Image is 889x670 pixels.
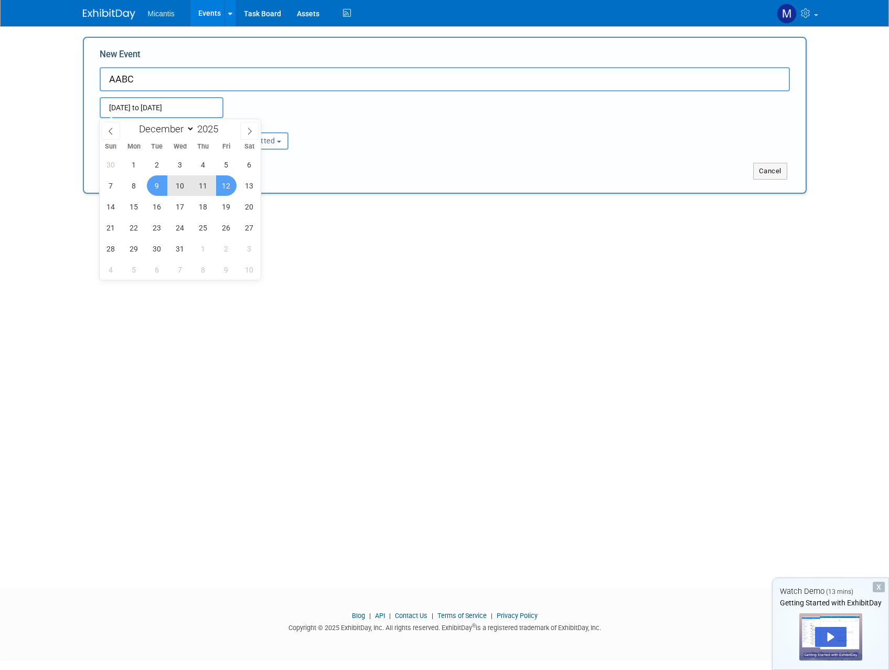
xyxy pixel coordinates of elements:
[170,175,190,196] span: December 10, 2025
[101,259,121,280] span: January 4, 2026
[193,217,213,238] span: December 25, 2025
[124,175,144,196] span: December 8, 2025
[239,175,260,196] span: December 13, 2025
[168,143,191,150] span: Wed
[239,154,260,175] span: December 6, 2025
[147,196,167,217] span: December 16, 2025
[83,9,135,19] img: ExhibitDay
[429,612,436,620] span: |
[777,4,797,24] img: Mykela DeLuca
[101,238,121,259] span: December 28, 2025
[773,598,888,608] div: Getting Started with ExhibitDay
[387,612,393,620] span: |
[367,612,373,620] span: |
[753,163,787,180] button: Cancel
[147,217,167,238] span: December 23, 2025
[193,175,213,196] span: December 11, 2025
[134,122,195,135] select: Month
[216,259,237,280] span: January 9, 2026
[145,143,168,150] span: Tue
[239,217,260,238] span: December 27, 2025
[773,586,888,597] div: Watch Demo
[100,97,223,118] input: Start Date - End Date
[826,588,853,595] span: (13 mins)
[170,259,190,280] span: January 7, 2026
[195,123,226,135] input: Year
[488,612,495,620] span: |
[170,238,190,259] span: December 31, 2025
[101,175,121,196] span: December 7, 2025
[375,612,385,620] a: API
[100,143,123,150] span: Sun
[217,118,319,132] div: Participation:
[124,259,144,280] span: January 5, 2026
[239,196,260,217] span: December 20, 2025
[239,238,260,259] span: January 3, 2026
[193,154,213,175] span: December 4, 2025
[216,154,237,175] span: December 5, 2025
[216,175,237,196] span: December 12, 2025
[101,196,121,217] span: December 14, 2025
[239,259,260,280] span: January 10, 2026
[395,612,427,620] a: Contact Us
[193,196,213,217] span: December 18, 2025
[170,217,190,238] span: December 24, 2025
[216,238,237,259] span: January 2, 2026
[147,238,167,259] span: December 30, 2025
[170,196,190,217] span: December 17, 2025
[216,196,237,217] span: December 19, 2025
[873,582,885,592] div: Dismiss
[124,154,144,175] span: December 1, 2025
[122,143,145,150] span: Mon
[238,143,261,150] span: Sat
[148,9,175,18] span: Micantis
[193,238,213,259] span: January 1, 2026
[191,143,215,150] span: Thu
[101,154,121,175] span: November 30, 2025
[147,259,167,280] span: January 6, 2026
[124,217,144,238] span: December 22, 2025
[352,612,365,620] a: Blog
[147,154,167,175] span: December 2, 2025
[497,612,538,620] a: Privacy Policy
[193,259,213,280] span: January 8, 2026
[124,238,144,259] span: December 29, 2025
[472,623,476,629] sup: ®
[100,118,201,132] div: Attendance / Format:
[124,196,144,217] span: December 15, 2025
[100,67,790,91] input: Name of Trade Show / Conference
[147,175,167,196] span: December 9, 2025
[215,143,238,150] span: Fri
[170,154,190,175] span: December 3, 2025
[815,627,847,647] div: Play
[437,612,487,620] a: Terms of Service
[100,48,141,65] label: New Event
[101,217,121,238] span: December 21, 2025
[216,217,237,238] span: December 26, 2025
